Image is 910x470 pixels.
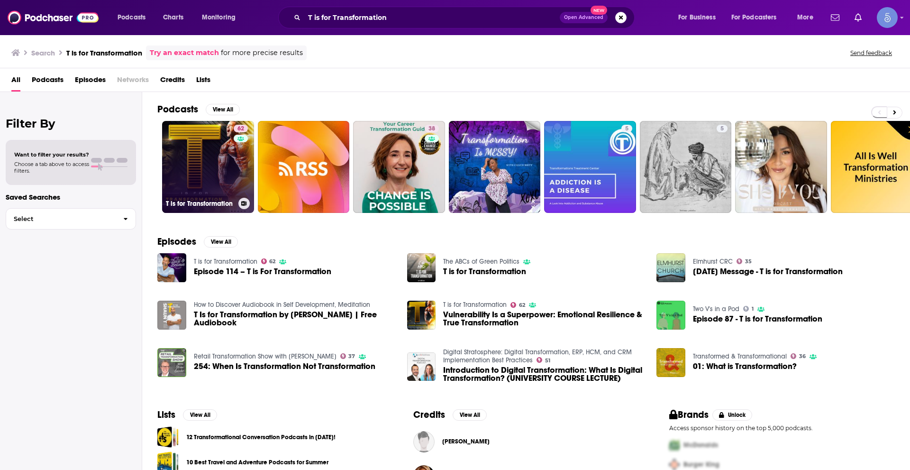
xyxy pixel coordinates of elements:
span: Choose a tab above to access filters. [14,161,89,174]
img: Introduction to Digital Transformation: What Is Digital Transformation? (UNIVERSITY COURSE LECTURE) [407,352,436,381]
a: Transformed & Transformational [693,352,787,360]
span: 62 [519,303,525,307]
a: T Is for Transformation by Shaun T | Free Audiobook [194,311,396,327]
img: Episode 87 - T is for Transformation [656,301,685,330]
span: Lists [196,72,210,92]
span: T Is for Transformation by [PERSON_NAME] | Free Audiobook [194,311,396,327]
a: PodcastsView All [157,103,240,115]
span: Episodes [75,72,106,92]
a: Digital Stratosphere: Digital Transformation, ERP, HCM, and CRM Implementation Best Practices [443,348,632,364]
a: Isaac Velez [413,431,435,452]
a: Show notifications dropdown [851,9,865,26]
a: Sunday Message - T is for Transformation [693,267,843,276]
a: CreditsView All [413,409,487,421]
a: Isaac Velez [442,438,490,445]
a: 5 [717,125,728,132]
a: ListsView All [157,409,217,421]
a: 37 [340,353,355,359]
a: 254: When Is Transformation Not Transformation [194,362,375,370]
a: T is for Transformation [407,253,436,282]
h2: Credits [413,409,445,421]
span: 37 [348,354,355,359]
button: open menu [672,10,728,25]
a: 38 [353,121,445,213]
button: Open AdvancedNew [560,12,608,23]
button: open menu [195,10,248,25]
span: 51 [545,359,550,363]
span: Charts [163,11,183,24]
div: Search podcasts, credits, & more... [287,7,644,28]
a: Try an exact match [150,47,219,58]
a: 62 [261,258,276,264]
span: For Business [678,11,716,24]
span: New [591,6,608,15]
a: Show notifications dropdown [827,9,843,26]
a: 62 [510,302,525,308]
a: T is for Transformation [443,267,526,276]
h2: Episodes [157,236,196,248]
img: User Profile [877,7,898,28]
a: 62 [234,125,248,132]
a: 01: What is Transformation? [656,348,685,377]
h2: Filter By [6,117,136,130]
button: Send feedback [847,49,895,57]
img: First Pro Logo [665,435,683,455]
span: [PERSON_NAME] [442,438,490,445]
img: 254: When Is Transformation Not Transformation [157,348,186,377]
img: Episode 114 – T is For Transformation [157,253,186,282]
a: 36 [791,353,806,359]
button: Isaac VelezIsaac Velez [413,426,639,457]
span: Monitoring [202,11,236,24]
button: View All [453,409,487,421]
span: 35 [745,259,752,264]
a: All [11,72,20,92]
a: 01: What is Transformation? [693,362,797,370]
a: Elmhurst CRC [693,258,733,266]
a: 5 [621,125,632,132]
a: 51 [537,357,550,363]
a: Podcasts [32,72,64,92]
img: Sunday Message - T is for Transformation [656,253,685,282]
button: Show profile menu [877,7,898,28]
button: open menu [725,10,791,25]
span: McDonalds [683,441,718,449]
a: Vulnerability Is a Superpower: Emotional Resilience & True Transformation [443,311,645,327]
img: Vulnerability Is a Superpower: Emotional Resilience & True Transformation [407,301,436,330]
button: View All [183,409,217,421]
button: open menu [791,10,825,25]
a: 35 [737,258,752,264]
a: 12 Transformational Conversation Podcasts in 2025! [157,426,179,448]
a: 10 Best Travel and Adventure Podcasts for Summer [186,457,328,468]
h2: Lists [157,409,175,421]
span: Podcasts [118,11,146,24]
p: Access sponsor history on the top 5,000 podcasts. [669,424,895,432]
a: T is for Transformation [443,301,507,309]
a: Two V's in a Pod [693,305,739,313]
span: 62 [237,124,244,134]
h3: T is for Transformation [66,48,142,57]
span: 5 [720,124,724,134]
button: open menu [111,10,158,25]
span: Networks [117,72,149,92]
a: Podchaser - Follow, Share and Rate Podcasts [8,9,99,27]
span: For Podcasters [731,11,777,24]
p: Saved Searches [6,193,136,202]
a: 12 Transformational Conversation Podcasts in [DATE]! [186,432,336,442]
h2: Podcasts [157,103,198,115]
a: T Is for Transformation by Shaun T | Free Audiobook [157,301,186,330]
span: Introduction to Digital Transformation: What Is Digital Transformation? (UNIVERSITY COURSE LECTURE) [443,366,645,382]
span: Select [6,216,116,222]
a: Episode 87 - T is for Transformation [693,315,822,323]
span: 5 [625,124,628,134]
a: T is for Transformation [194,258,257,266]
